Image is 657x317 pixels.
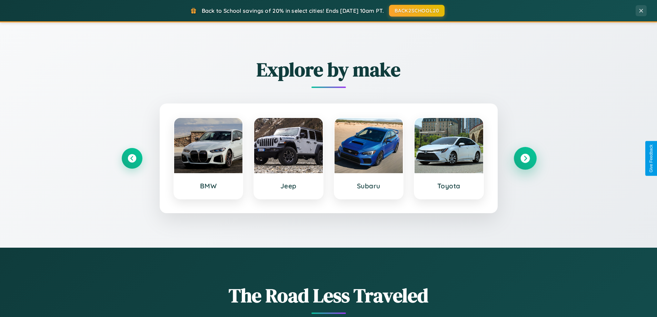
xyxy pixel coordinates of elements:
[181,182,236,190] h3: BMW
[122,282,536,309] h1: The Road Less Traveled
[202,7,384,14] span: Back to School savings of 20% in select cities! Ends [DATE] 10am PT.
[649,145,654,172] div: Give Feedback
[122,56,536,83] h2: Explore by make
[261,182,316,190] h3: Jeep
[341,182,396,190] h3: Subaru
[389,5,445,17] button: BACK2SCHOOL20
[421,182,476,190] h3: Toyota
